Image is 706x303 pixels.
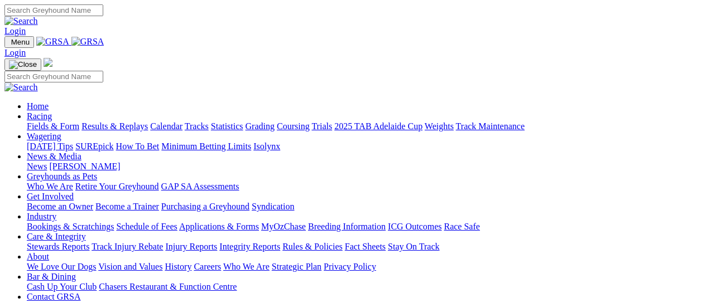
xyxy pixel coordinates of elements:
[223,262,270,271] a: Who We Are
[27,262,702,272] div: About
[219,242,280,251] a: Integrity Reports
[27,282,97,291] a: Cash Up Your Club
[27,151,81,161] a: News & Media
[27,121,702,131] div: Racing
[4,71,103,82] input: Search
[246,121,275,131] a: Grading
[116,222,177,231] a: Schedule of Fees
[4,16,38,26] img: Search
[311,121,332,131] a: Trials
[98,262,162,271] a: Vision and Values
[92,242,163,251] a: Track Injury Rebate
[179,222,259,231] a: Applications & Forms
[185,121,209,131] a: Tracks
[444,222,479,231] a: Race Safe
[27,182,73,191] a: Who We Are
[388,242,439,251] a: Stay On Track
[211,121,243,131] a: Statistics
[4,82,38,92] img: Search
[27,242,89,251] a: Stewards Reports
[27,121,79,131] a: Fields & Form
[11,38,30,46] span: Menu
[308,222,386,231] a: Breeding Information
[27,232,86,241] a: Care & Integrity
[4,36,34,48] button: Toggle navigation
[71,37,104,47] img: GRSA
[27,202,702,212] div: Get Involved
[345,242,386,251] a: Fact Sheets
[27,222,702,232] div: Industry
[324,262,376,271] a: Privacy Policy
[75,141,113,151] a: SUREpick
[27,111,52,121] a: Racing
[27,141,702,151] div: Wagering
[44,58,52,67] img: logo-grsa-white.png
[27,162,702,172] div: News & Media
[456,121,525,131] a: Track Maintenance
[272,262,321,271] a: Strategic Plan
[27,162,47,171] a: News
[4,4,103,16] input: Search
[161,141,251,151] a: Minimum Betting Limits
[165,242,217,251] a: Injury Reports
[388,222,441,231] a: ICG Outcomes
[49,162,120,171] a: [PERSON_NAME]
[27,182,702,192] div: Greyhounds as Pets
[27,172,97,181] a: Greyhounds as Pets
[27,202,93,211] a: Become an Owner
[9,60,37,69] img: Close
[277,121,310,131] a: Coursing
[161,182,239,191] a: GAP SA Assessments
[261,222,306,231] a: MyOzChase
[27,242,702,252] div: Care & Integrity
[27,101,49,111] a: Home
[334,121,422,131] a: 2025 TAB Adelaide Cup
[4,48,26,57] a: Login
[425,121,454,131] a: Weights
[27,272,76,281] a: Bar & Dining
[4,26,26,36] a: Login
[75,182,159,191] a: Retire Your Greyhound
[253,141,280,151] a: Isolynx
[165,262,191,271] a: History
[4,58,41,71] button: Toggle navigation
[27,212,56,221] a: Industry
[27,252,49,261] a: About
[194,262,221,271] a: Careers
[150,121,182,131] a: Calendar
[116,141,160,151] a: How To Bet
[27,141,73,151] a: [DATE] Tips
[27,192,74,201] a: Get Involved
[27,262,96,271] a: We Love Our Dogs
[27,131,61,141] a: Wagering
[27,292,80,301] a: Contact GRSA
[81,121,148,131] a: Results & Replays
[95,202,159,211] a: Become a Trainer
[282,242,343,251] a: Rules & Policies
[27,222,114,231] a: Bookings & Scratchings
[99,282,237,291] a: Chasers Restaurant & Function Centre
[252,202,294,211] a: Syndication
[27,282,702,292] div: Bar & Dining
[36,37,69,47] img: GRSA
[161,202,249,211] a: Purchasing a Greyhound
